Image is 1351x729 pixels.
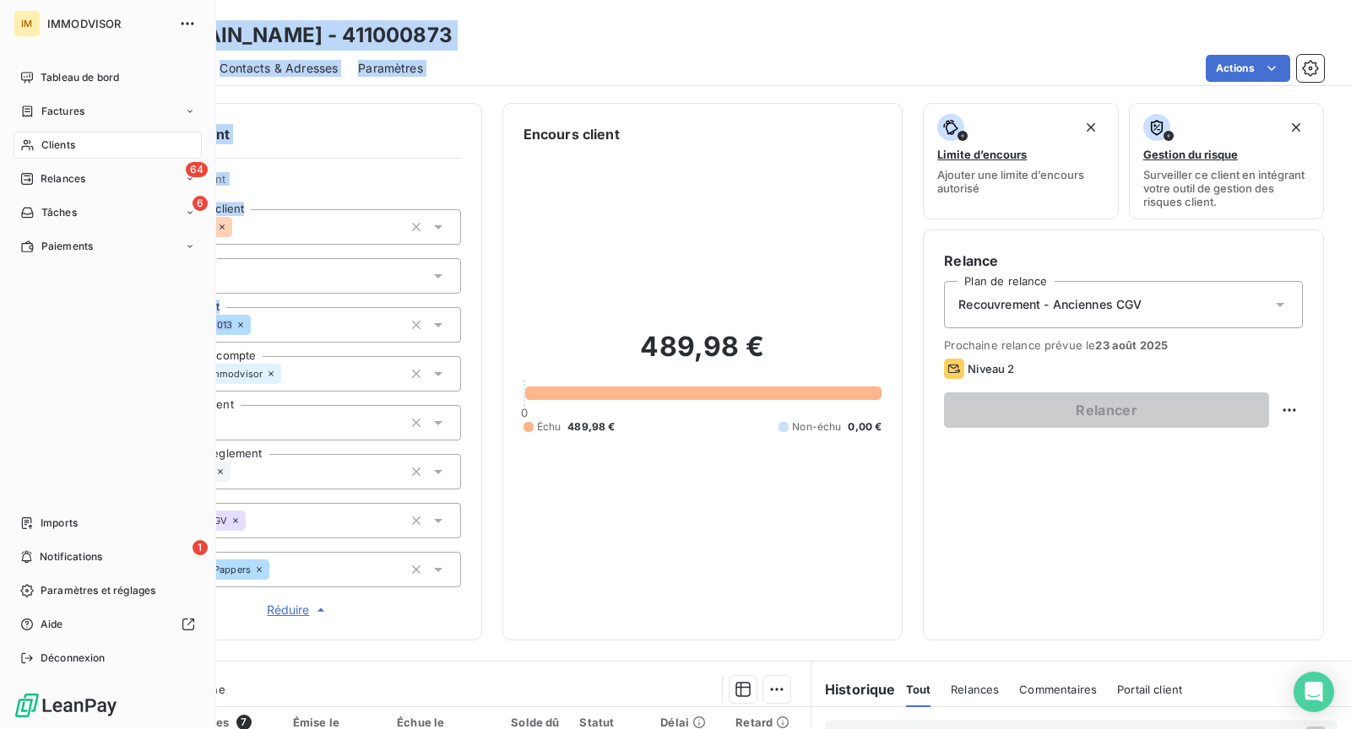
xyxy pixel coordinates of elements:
input: Ajouter une valeur [251,317,264,332]
span: 0 [521,406,528,419]
span: Déconnexion [41,651,106,666]
button: Gestion du risqueSurveiller ce client en intégrant votre outil de gestion des risques client. [1129,103,1324,219]
h3: [DOMAIN_NAME] - 411000873 [149,20,453,51]
span: Échu [537,419,562,435]
input: Ajouter une valeur [232,219,246,235]
span: 0,00 € [848,419,882,435]
a: Factures [14,98,202,125]
button: Réduire [136,601,461,619]
span: Réduire [267,602,329,618]
div: Retard [735,715,800,729]
span: IMMODVISOR [47,17,169,30]
div: Émise le [293,715,377,729]
span: Tableau de bord [41,70,119,85]
button: Limite d’encoursAjouter une limite d’encours autorisé [923,103,1118,219]
span: Paramètres [358,60,423,77]
span: Notifications [40,549,102,564]
h6: Informations client [102,124,461,144]
span: 6 [193,196,208,211]
span: Niveau 2 [968,362,1014,375]
span: Prochaine relance prévue le [944,338,1303,352]
span: Portail client [1117,683,1182,696]
div: Open Intercom Messenger [1294,672,1334,712]
span: Ajouter une limite d’encours autorisé [937,168,1104,195]
input: Ajouter une valeur [281,366,295,381]
div: Délai [660,715,715,729]
span: Surveiller ce client en intégrant votre outil de gestion des risques client. [1143,168,1310,208]
span: Paiements [41,239,93,254]
div: IM [14,10,41,37]
div: Solde dû [502,715,560,729]
span: Commentaires [1019,683,1097,696]
span: Aide [41,617,63,632]
span: 23 août 2025 [1095,338,1168,352]
a: Paiements [14,233,202,260]
a: Imports [14,510,202,537]
a: Tableau de bord [14,64,202,91]
a: Aide [14,611,202,638]
a: Paramètres et réglages [14,577,202,604]
span: Imports [41,516,78,531]
span: Factures [41,104,84,119]
a: 64Relances [14,165,202,192]
span: Gestion du risque [1143,148,1238,161]
span: Contacts & Adresses [220,60,338,77]
span: Tâches [41,205,77,220]
span: Limite d’encours [937,148,1027,161]
a: Clients [14,132,202,159]
span: Paramètres et réglages [41,583,155,598]
div: Statut [579,715,640,729]
span: Recouvrement - Anciennes CGV [958,296,1142,313]
span: 64 [186,162,208,177]
span: 1 [193,540,208,555]
img: Logo LeanPay [14,692,118,719]
span: Clients [41,138,75,153]
button: Actions [1206,55,1290,82]
input: Ajouter une valeur [246,513,259,528]
span: Relances [41,171,85,186]
span: Relances [951,683,999,696]
span: Propriétés Client [136,172,461,196]
h6: Encours client [524,124,620,144]
h6: Relance [944,251,1303,271]
input: Ajouter une valeur [231,464,244,479]
h2: 489,98 € [524,330,882,381]
button: Relancer [944,392,1269,428]
span: Non-échu [792,419,841,435]
div: Échue le [397,715,480,729]
span: 489,98 € [567,419,615,435]
span: Tout [906,683,931,696]
a: 6Tâches [14,199,202,226]
input: Ajouter une valeur [269,562,283,577]
h6: Historique [811,679,896,699]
